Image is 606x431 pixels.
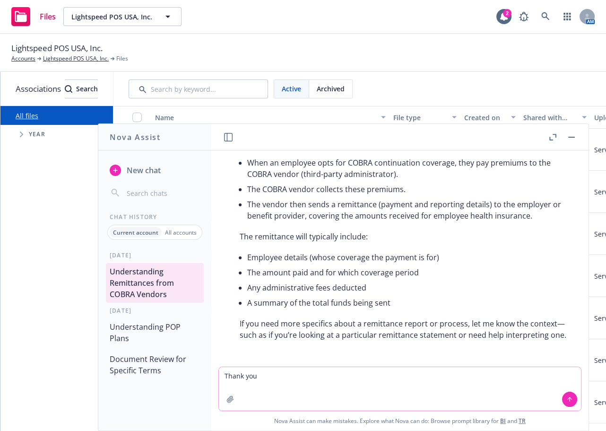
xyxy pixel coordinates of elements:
p: All accounts [165,229,197,237]
span: Year [29,132,45,137]
a: Search [536,7,555,26]
li: The COBRA vendor collects these premiums. [247,182,568,197]
a: BI [500,417,506,425]
span: Active [282,84,301,94]
span: Archived [317,84,345,94]
p: The remittance will typically include: [240,231,568,242]
li: The amount paid and for which coverage period [247,265,568,280]
input: Search chats [125,186,200,200]
button: Name [151,106,390,129]
div: Name [155,113,375,123]
p: If you need more specifics about a remittance report or process, let me know the context—such as ... [240,318,568,341]
div: 2 [503,9,511,18]
div: File type [393,113,446,123]
h1: Nova Assist [110,132,161,143]
input: Search by keyword... [129,79,268,98]
div: Tree Example [0,125,113,144]
a: Accounts [11,54,35,63]
div: Search [65,80,98,98]
textarea: Thank you [219,367,581,411]
span: Associations [16,83,61,95]
div: Chat History [98,213,211,221]
button: Document Review for Specific Terms [106,351,204,379]
li: When an employee opts for COBRA continuation coverage, they pay premiums to the COBRA vendor (thi... [247,155,568,182]
div: [DATE] [98,307,211,315]
span: Lightspeed POS USA, Inc. [71,12,153,22]
button: Understanding Remittances from COBRA Vendors [106,263,204,303]
div: Shared with client [523,113,576,123]
button: New chat [106,162,204,179]
button: Shared with client [519,106,590,129]
span: Lightspeed POS USA, Inc. [11,42,103,54]
li: A summary of the total funds being sent [247,295,568,310]
a: Report a Bug [514,7,533,26]
div: [DATE] [98,251,211,259]
a: Lightspeed POS USA, Inc. [43,54,109,63]
span: Files [116,54,128,63]
a: TR [519,417,526,425]
button: Understanding POP Plans [106,318,204,347]
input: Select all [132,113,142,122]
li: Employee details (whose coverage the payment is for) [247,250,568,265]
svg: Search [65,85,72,93]
p: Current account [113,229,158,237]
span: Files [40,13,56,20]
a: Switch app [558,7,577,26]
div: Created on [464,113,505,123]
button: Created on [460,106,519,129]
button: File type [390,106,460,129]
button: Lightspeed POS USA, Inc. [63,7,182,26]
li: The vendor then sends a remittance (payment and reporting details) to the employer or benefit pro... [247,197,568,223]
a: Files [8,3,60,30]
span: Nova Assist can make mistakes. Explore what Nova can do: Browse prompt library for and [274,411,526,431]
span: New chat [125,165,161,176]
a: All files [16,111,38,120]
button: SearchSearch [65,79,98,98]
li: Any administrative fees deducted [247,280,568,295]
